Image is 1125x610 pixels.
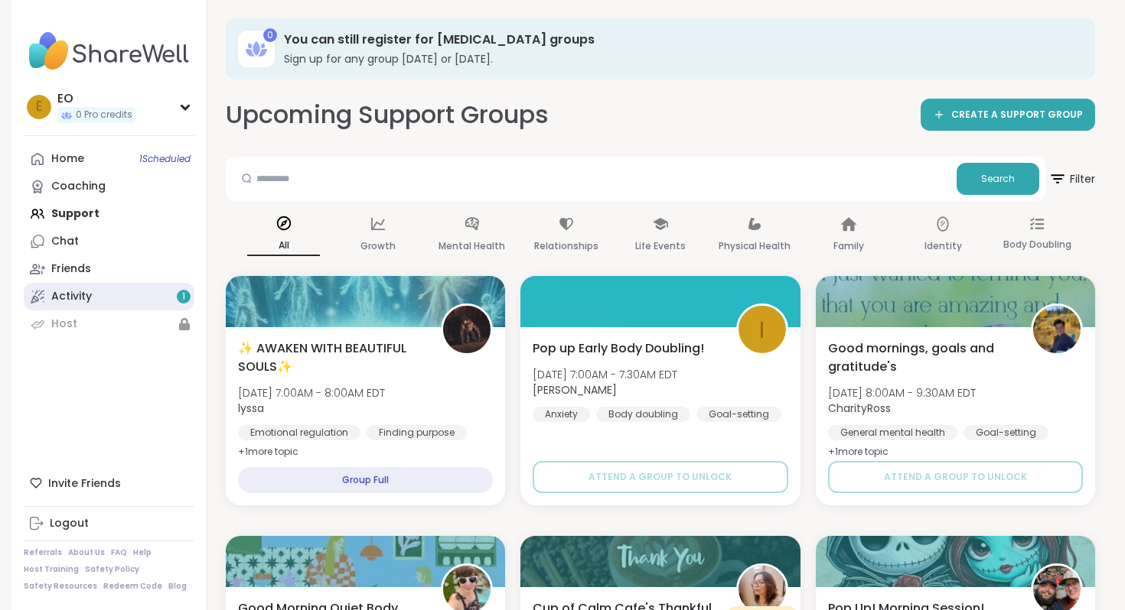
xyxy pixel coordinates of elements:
span: 0 Pro credits [76,109,132,122]
span: 1 [182,290,185,303]
p: Identity [924,237,962,255]
a: About Us [68,547,105,558]
div: Activity [51,289,92,304]
a: Activity1 [24,283,194,310]
div: Finding purpose [367,425,467,440]
span: I [759,312,765,348]
div: EO [57,90,135,107]
p: Physical Health [719,237,791,255]
h3: You can still register for [MEDICAL_DATA] groups [284,31,1074,48]
div: Group Full [238,467,493,493]
div: Anxiety [533,407,590,422]
img: ShareWell Nav Logo [24,24,194,78]
a: Redeem Code [103,581,162,592]
span: [DATE] 8:00AM - 9:30AM EDT [828,385,976,401]
p: Family [833,237,864,255]
p: Relationships [534,237,598,255]
div: Body doubling [596,407,690,422]
a: Referrals [24,547,62,558]
span: [DATE] 7:00AM - 7:30AM EDT [533,367,677,382]
a: Coaching [24,173,194,200]
a: Safety Policy [85,564,139,575]
a: Logout [24,510,194,537]
div: Home [51,151,84,167]
div: General mental health [828,425,957,440]
p: Growth [360,237,396,255]
span: [DATE] 7:00AM - 8:00AM EDT [238,385,385,401]
p: All [247,236,320,256]
a: Host [24,310,194,338]
img: lyssa [443,306,491,353]
div: Host [51,316,77,332]
b: CharityRoss [828,401,891,416]
b: [PERSON_NAME] [533,382,617,397]
div: Friends [51,261,91,277]
button: Search [957,163,1039,195]
div: Chat [51,234,79,249]
div: Emotional regulation [238,425,360,440]
span: Pop up Early Body Doubling! [533,339,704,358]
a: Blog [168,581,187,592]
div: 0 [263,28,277,42]
span: Search [981,172,1015,186]
span: ✨ AWAKEN WITH BEAUTIFUL SOULS✨ [238,339,424,376]
p: Mental Health [439,237,505,255]
p: Life Events [635,237,686,255]
a: Help [133,547,152,558]
div: Coaching [51,179,106,194]
div: Invite Friends [24,469,194,497]
span: Filter [1048,161,1095,197]
span: Good mornings, goals and gratitude's [828,339,1014,376]
button: Attend a group to unlock [828,461,1083,493]
button: Attend a group to unlock [533,461,787,493]
button: Filter [1048,157,1095,201]
h2: Upcoming Support Groups [226,98,549,132]
span: Attend a group to unlock [884,470,1027,484]
h3: Sign up for any group [DATE] or [DATE]. [284,51,1074,67]
p: Body Doubling [1003,235,1071,254]
a: Host Training [24,564,79,575]
a: Chat [24,228,194,255]
a: FAQ [111,547,127,558]
a: Home1Scheduled [24,145,194,173]
div: Goal-setting [964,425,1048,440]
b: lyssa [238,401,264,416]
img: CharityRoss [1033,306,1081,353]
span: Attend a group to unlock [589,470,732,484]
div: Goal-setting [696,407,781,422]
a: Friends [24,255,194,283]
div: Logout [50,516,89,531]
a: Safety Resources [24,581,97,592]
span: 1 Scheduled [139,153,191,165]
span: E [36,97,42,117]
a: CREATE A SUPPORT GROUP [921,99,1095,131]
span: CREATE A SUPPORT GROUP [951,109,1083,122]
